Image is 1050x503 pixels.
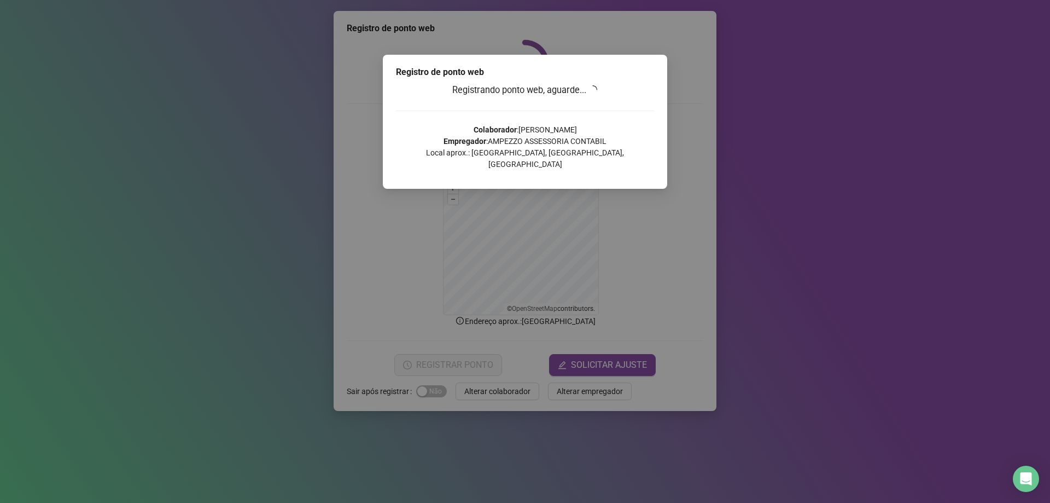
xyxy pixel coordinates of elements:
div: Open Intercom Messenger [1013,466,1039,492]
span: loading [587,84,599,96]
h3: Registrando ponto web, aguarde... [396,83,654,97]
p: : [PERSON_NAME] : AMPEZZO ASSESSORIA CONTABIL Local aprox.: [GEOGRAPHIC_DATA], [GEOGRAPHIC_DATA],... [396,124,654,170]
strong: Colaborador [474,125,517,134]
strong: Empregador [444,137,486,146]
div: Registro de ponto web [396,66,654,79]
